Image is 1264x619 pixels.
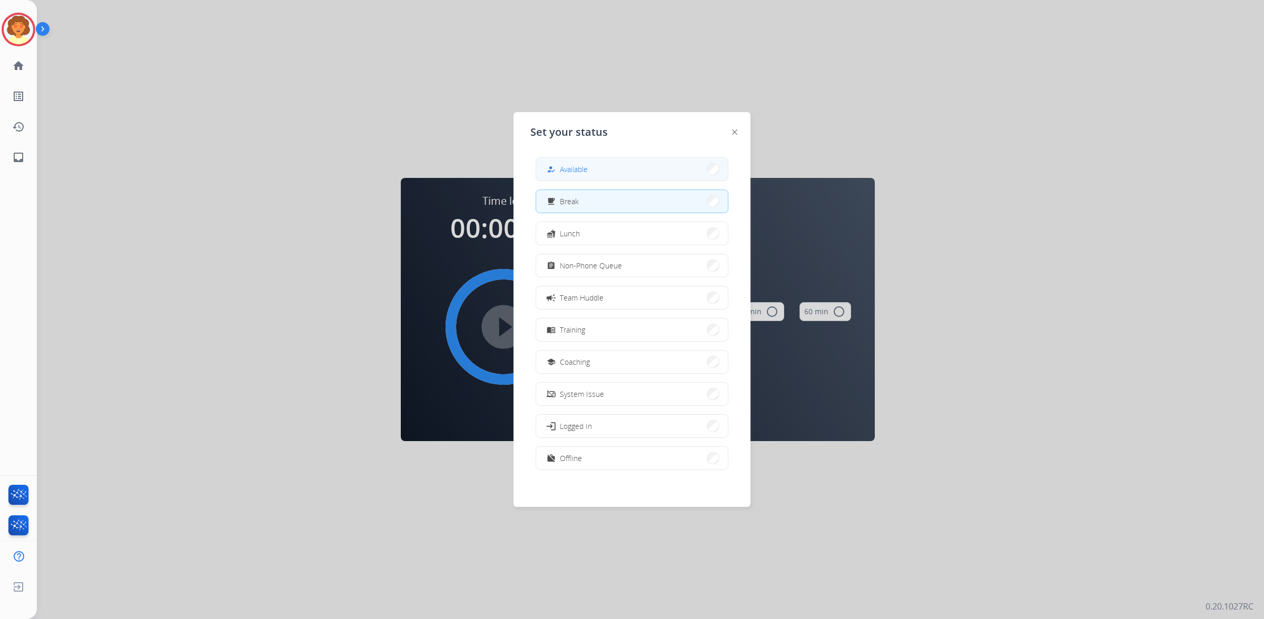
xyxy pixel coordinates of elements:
[547,197,556,206] mat-icon: free_breakfast
[560,421,592,432] span: Logged In
[560,356,590,367] span: Coaching
[547,390,556,398] mat-icon: phonelink_off
[4,15,33,44] img: avatar
[560,228,580,239] span: Lunch
[546,292,556,303] mat-icon: campaign
[547,325,556,334] mat-icon: menu_book
[560,453,582,464] span: Offline
[536,254,728,277] button: Non-Phone Queue
[536,318,728,341] button: Training
[547,229,556,238] mat-icon: fastfood
[560,260,622,271] span: Non-Phone Queue
[536,415,728,437] button: Logged In
[12,121,25,133] mat-icon: history
[536,351,728,373] button: Coaching
[560,196,579,207] span: Break
[12,59,25,72] mat-icon: home
[732,129,737,135] img: close-button
[560,164,588,175] span: Available
[536,158,728,181] button: Available
[560,324,585,335] span: Training
[536,447,728,470] button: Offline
[546,421,556,431] mat-icon: login
[536,190,728,213] button: Break
[560,292,604,303] span: Team Huddle
[547,454,556,463] mat-icon: work_off
[547,165,556,174] mat-icon: how_to_reg
[530,125,608,139] span: Set your status
[536,286,728,309] button: Team Huddle
[547,261,556,270] mat-icon: assignment
[536,222,728,245] button: Lunch
[12,151,25,164] mat-icon: inbox
[12,90,25,103] mat-icon: list_alt
[560,388,604,400] span: System Issue
[536,383,728,405] button: System Issue
[1206,600,1253,613] p: 0.20.1027RC
[547,357,556,366] mat-icon: school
